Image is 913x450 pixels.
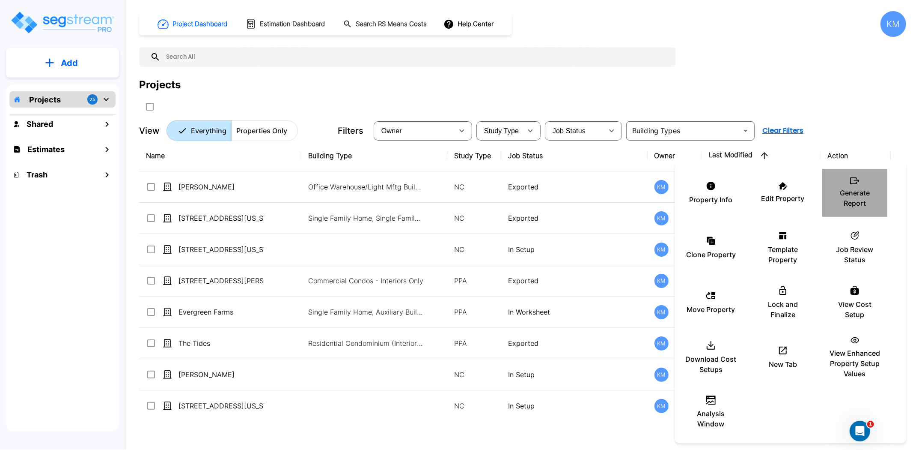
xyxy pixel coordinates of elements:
[867,421,874,428] span: 1
[757,299,809,320] p: Lock and Finalize
[829,299,880,320] p: View Cost Setup
[761,193,805,204] p: Edit Property
[769,359,797,369] p: New Tab
[690,195,733,205] p: Property Info
[687,304,735,315] p: Move Property
[829,188,880,208] p: Generate Report
[757,244,809,265] p: Template Property
[850,421,870,441] iframe: Intercom live chat
[685,408,737,429] p: Analysis Window
[829,244,880,265] p: Job Review Status
[686,249,736,260] p: Clone Property
[829,348,880,379] p: View Enhanced Property Setup Values
[685,354,737,375] p: Download Cost Setups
